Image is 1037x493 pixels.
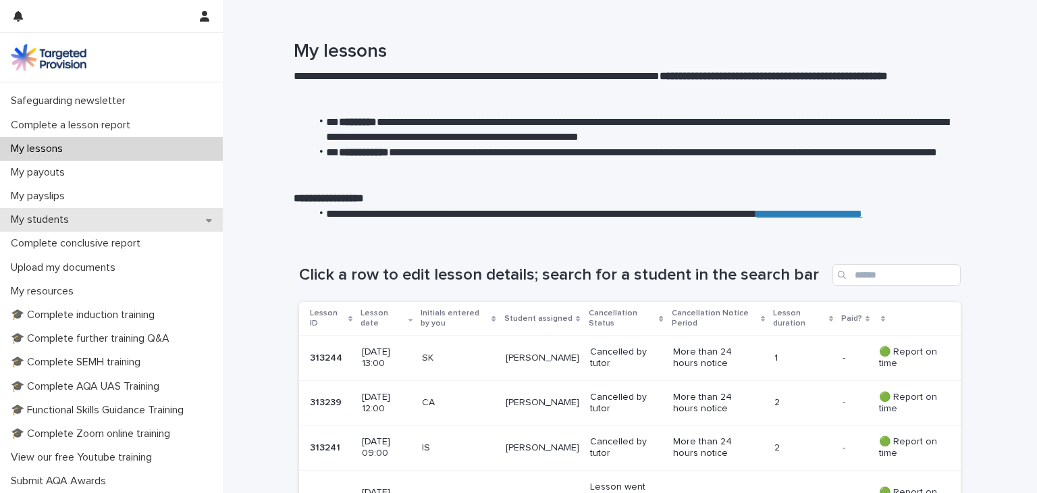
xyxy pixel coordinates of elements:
p: 🎓 Complete Zoom online training [5,427,181,440]
h1: Click a row to edit lesson details; search for a student in the search bar [299,265,827,285]
tr: 313244313244 [DATE] 13:00SK[PERSON_NAME]Cancelled by tutorMore than 24 hours notice1-- 🟢 Report o... [299,336,961,381]
p: My lessons [5,142,74,155]
p: 🟢 Report on time [879,436,939,459]
p: SK [422,353,495,364]
p: IS [422,442,495,454]
p: Cancelled by tutor [590,392,662,415]
p: 313239 [310,394,344,409]
p: [PERSON_NAME] [506,397,579,409]
p: - [843,350,848,364]
p: My resources [5,285,84,298]
p: View our free Youtube training [5,451,163,464]
p: CA [422,397,495,409]
p: - [843,440,848,454]
img: M5nRWzHhSzIhMunXDL62 [11,44,86,71]
p: Submit AQA Awards [5,475,117,488]
tr: 313241313241 [DATE] 09:00IS[PERSON_NAME]Cancelled by tutorMore than 24 hours notice2-- 🟢 Report o... [299,425,961,471]
p: More than 24 hours notice [673,392,748,415]
p: Lesson ID [310,306,345,331]
p: Upload my documents [5,261,126,274]
p: 1 [774,353,832,364]
p: [PERSON_NAME] [506,353,579,364]
p: [PERSON_NAME] [506,442,579,454]
p: My payslips [5,190,76,203]
p: Paid? [841,311,862,326]
p: 🎓 Complete induction training [5,309,165,321]
p: 🎓 Complete AQA UAS Training [5,380,170,393]
p: Safeguarding newsletter [5,95,136,107]
p: [DATE] 12:00 [362,392,411,415]
tr: 313239313239 [DATE] 12:00CA[PERSON_NAME]Cancelled by tutorMore than 24 hours notice2-- 🟢 Report o... [299,380,961,425]
p: Cancellation Notice Period [672,306,757,331]
p: Lesson duration [773,306,825,331]
p: 2 [774,397,832,409]
p: Lesson date [361,306,405,331]
p: 🎓 Complete SEMH training [5,356,151,369]
p: 313244 [310,350,345,364]
p: Cancelled by tutor [590,346,662,369]
p: - [843,394,848,409]
p: Cancellation Status [589,306,656,331]
p: Cancelled by tutor [590,436,662,459]
p: More than 24 hours notice [673,436,748,459]
p: 🎓 Complete further training Q&A [5,332,180,345]
p: My payouts [5,166,76,179]
p: 313241 [310,440,343,454]
p: 🟢 Report on time [879,392,939,415]
p: [DATE] 09:00 [362,436,411,459]
h1: My lessons [294,41,955,63]
p: 2 [774,442,832,454]
p: Complete a lesson report [5,119,141,132]
p: Initials entered by you [421,306,488,331]
input: Search [832,264,961,286]
p: Complete conclusive report [5,237,151,250]
p: 🎓 Functional Skills Guidance Training [5,404,194,417]
p: More than 24 hours notice [673,346,748,369]
p: Student assigned [504,311,573,326]
p: My students [5,213,80,226]
p: 🟢 Report on time [879,346,939,369]
p: [DATE] 13:00 [362,346,411,369]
